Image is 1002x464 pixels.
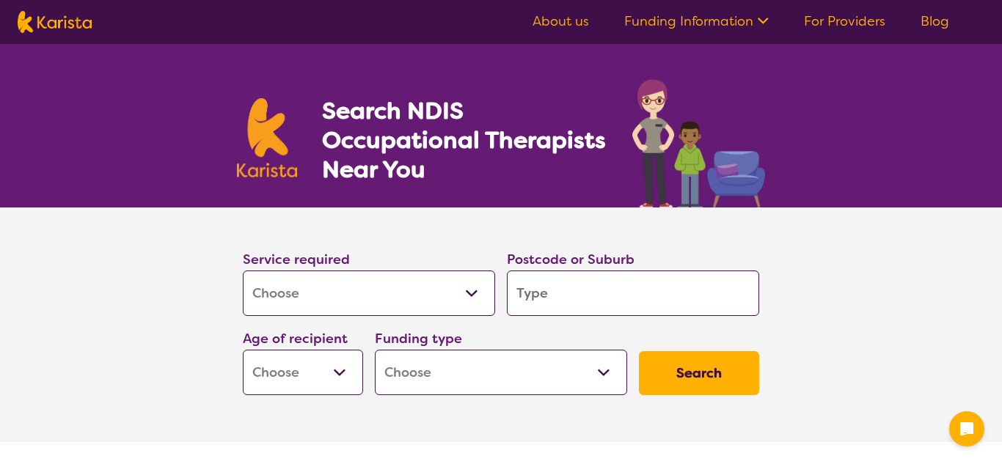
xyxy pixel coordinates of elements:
[632,79,765,207] img: occupational-therapy
[322,96,607,184] h1: Search NDIS Occupational Therapists Near You
[18,11,92,33] img: Karista logo
[921,12,949,30] a: Blog
[624,12,769,30] a: Funding Information
[237,98,297,177] img: Karista logo
[639,351,759,395] button: Search
[507,251,635,268] label: Postcode or Suburb
[243,251,350,268] label: Service required
[533,12,589,30] a: About us
[243,330,348,347] label: Age of recipient
[804,12,885,30] a: For Providers
[507,270,759,316] input: Type
[375,330,462,347] label: Funding type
